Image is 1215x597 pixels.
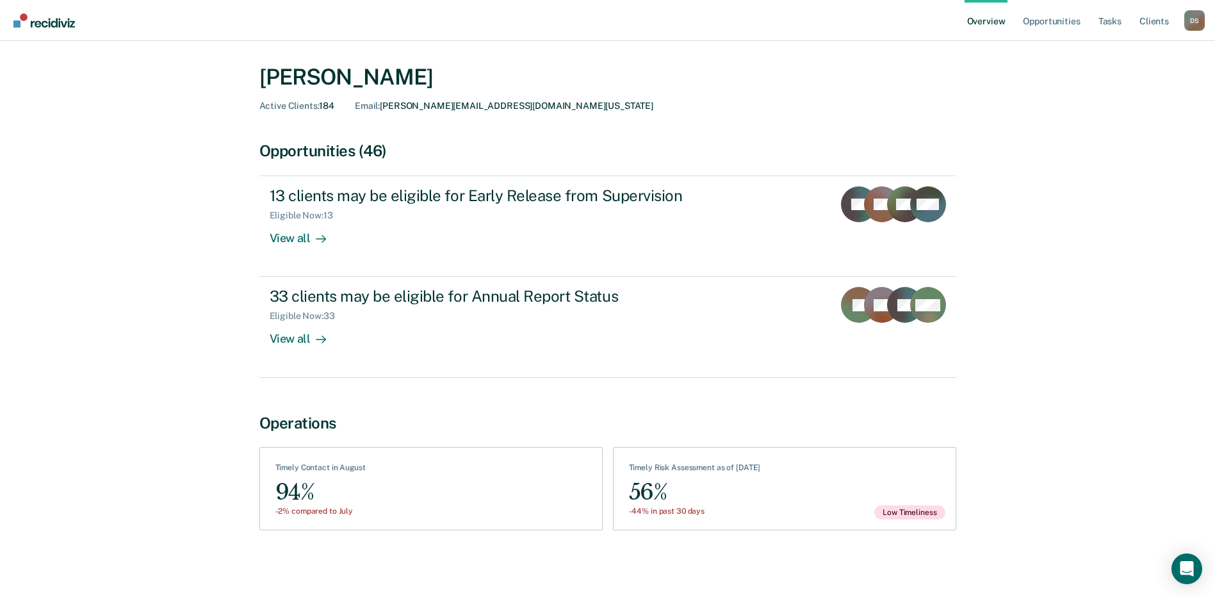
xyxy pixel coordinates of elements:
[270,322,341,347] div: View all
[275,463,366,477] div: Timely Contact in August
[1184,10,1205,31] div: D S
[259,101,335,111] div: 184
[275,507,366,516] div: -2% compared to July
[270,210,343,221] div: Eligible Now : 13
[275,478,366,507] div: 94%
[629,463,761,477] div: Timely Risk Assessment as of [DATE]
[874,505,945,519] span: Low Timeliness
[355,101,380,111] span: Email :
[259,414,956,432] div: Operations
[259,64,956,90] div: [PERSON_NAME]
[629,478,761,507] div: 56%
[270,186,719,205] div: 13 clients may be eligible for Early Release from Supervision
[1184,10,1205,31] button: Profile dropdown button
[270,287,719,306] div: 33 clients may be eligible for Annual Report Status
[629,507,761,516] div: -44% in past 30 days
[1171,553,1202,584] div: Open Intercom Messenger
[259,101,320,111] span: Active Clients :
[355,101,653,111] div: [PERSON_NAME][EMAIL_ADDRESS][DOMAIN_NAME][US_STATE]
[270,221,341,246] div: View all
[13,13,75,28] img: Recidiviz
[270,311,345,322] div: Eligible Now : 33
[259,142,956,160] div: Opportunities (46)
[259,277,956,377] a: 33 clients may be eligible for Annual Report StatusEligible Now:33View all
[259,176,956,277] a: 13 clients may be eligible for Early Release from SupervisionEligible Now:13View all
